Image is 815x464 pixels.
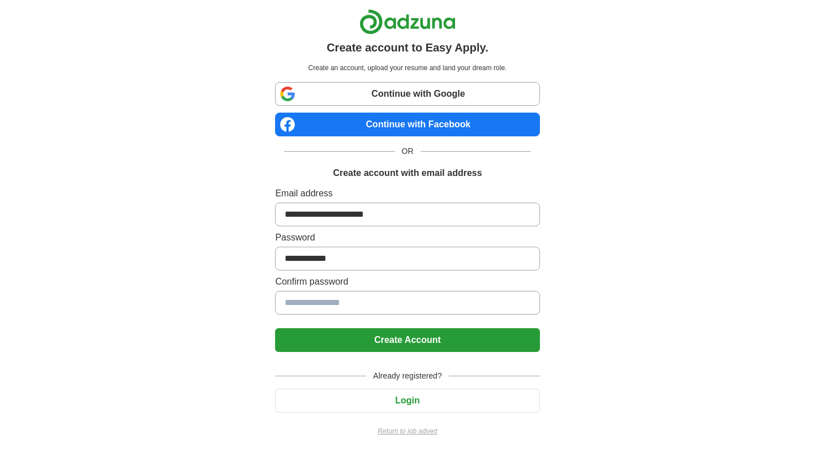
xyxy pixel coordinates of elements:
[327,39,488,56] h1: Create account to Easy Apply.
[395,145,421,157] span: OR
[359,9,456,35] img: Adzuna logo
[275,231,539,244] label: Password
[275,426,539,436] a: Return to job advert
[275,396,539,405] a: Login
[275,328,539,352] button: Create Account
[275,187,539,200] label: Email address
[366,370,448,382] span: Already registered?
[277,63,537,73] p: Create an account, upload your resume and land your dream role.
[275,113,539,136] a: Continue with Facebook
[275,82,539,106] a: Continue with Google
[333,166,482,180] h1: Create account with email address
[275,275,539,289] label: Confirm password
[275,389,539,413] button: Login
